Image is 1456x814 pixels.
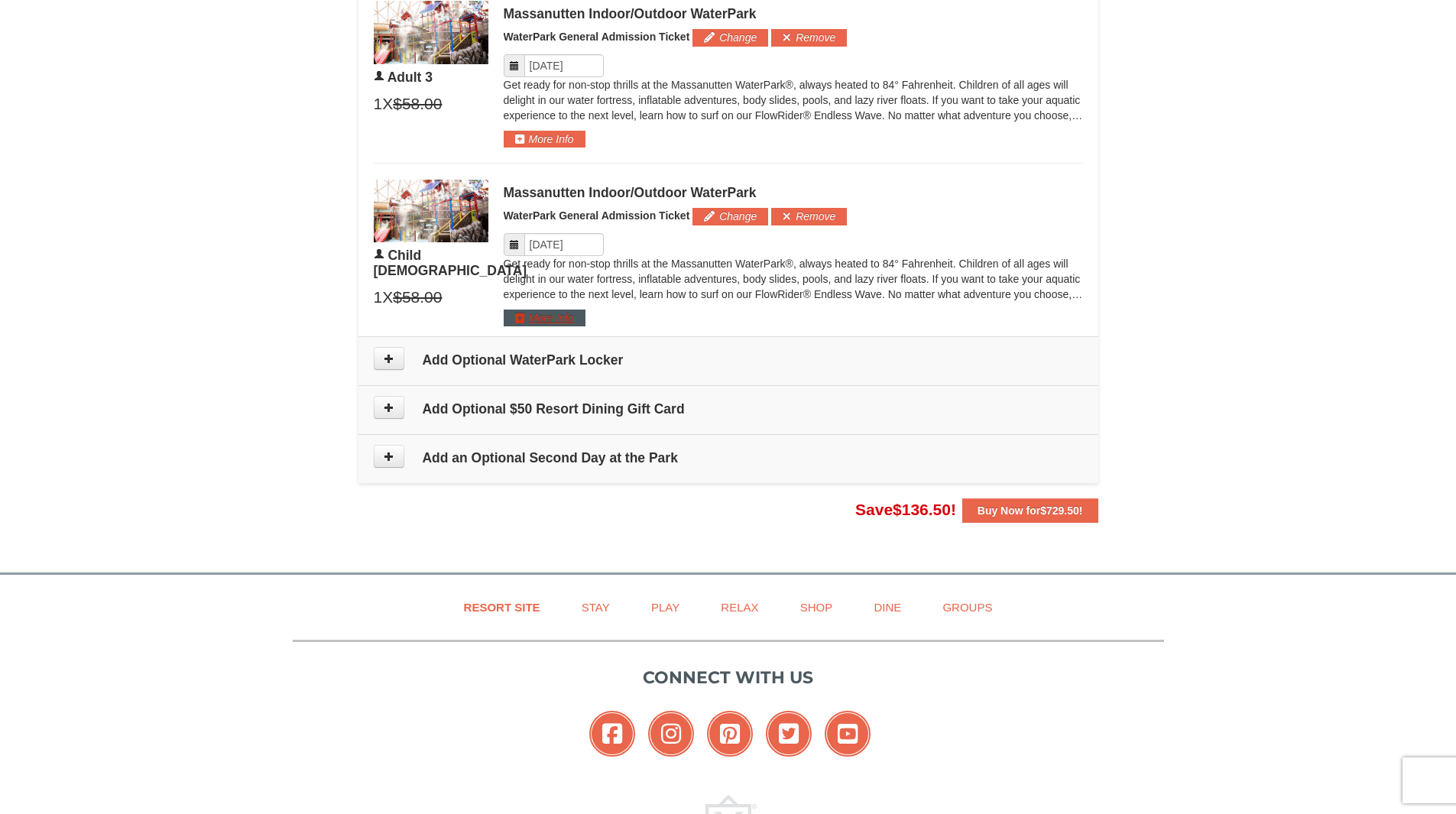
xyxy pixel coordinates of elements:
[388,70,433,85] span: Adult 3
[692,29,768,46] button: Change
[374,352,1083,368] h4: Add Optional WaterPark Locker
[445,590,559,624] a: Resort Site
[293,665,1164,690] p: Connect with us
[893,501,951,518] span: $136.50
[382,286,393,309] span: X
[374,286,383,309] span: 1
[771,29,847,46] button: Remove
[771,208,847,225] button: Remove
[382,92,393,115] span: X
[374,92,383,115] span: 1
[504,131,585,148] button: More Info
[855,501,956,518] span: Save !
[393,286,442,309] span: $58.00
[504,185,1083,200] div: Massanutten Indoor/Outdoor WaterPark
[504,77,1083,123] p: Get ready for non-stop thrills at the Massanutten WaterPark®, always heated to 84° Fahrenheit. Ch...
[504,31,690,43] span: WaterPark General Admission Ticket
[632,590,699,624] a: Play
[374,401,1083,417] h4: Add Optional $50 Resort Dining Gift Card
[504,6,1083,21] div: Massanutten Indoor/Outdoor WaterPark
[374,180,488,242] img: 6619917-1403-22d2226d.jpg
[1040,504,1079,517] span: $729.50
[374,1,488,63] img: 6619917-1403-22d2226d.jpg
[692,208,768,225] button: Change
[374,450,1083,465] h4: Add an Optional Second Day at the Park
[978,504,1083,517] strong: Buy Now for !
[923,590,1011,624] a: Groups
[504,256,1083,302] p: Get ready for non-stop thrills at the Massanutten WaterPark®, always heated to 84° Fahrenheit. Ch...
[702,590,777,624] a: Relax
[504,310,585,326] button: More Info
[393,92,442,115] span: $58.00
[504,209,690,222] span: WaterPark General Admission Ticket
[374,248,527,278] span: Child [DEMOGRAPHIC_DATA]
[962,498,1098,523] button: Buy Now for$729.50!
[854,590,920,624] a: Dine
[563,590,629,624] a: Stay
[781,590,852,624] a: Shop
